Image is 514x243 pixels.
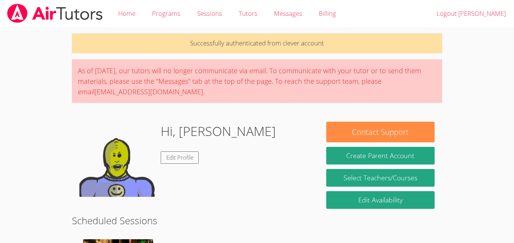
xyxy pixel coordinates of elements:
[161,122,276,141] h1: Hi, [PERSON_NAME]
[326,122,435,142] button: Contact Support
[326,169,435,187] a: Select Teachers/Courses
[326,147,435,165] button: Create Parent Account
[72,59,442,103] div: As of [DATE], our tutors will no longer communicate via email. To communicate with your tutor or ...
[6,4,103,23] img: airtutors_banner-c4298cdbf04f3fff15de1276eac7730deb9818008684d7c2e4769d2f7ddbe033.png
[79,122,155,197] img: default.png
[274,9,302,18] span: Messages
[161,151,199,164] a: Edit Profile
[72,33,442,53] p: Successfully authenticated from clever account
[326,191,435,209] a: Edit Availability
[72,213,442,228] h2: Scheduled Sessions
